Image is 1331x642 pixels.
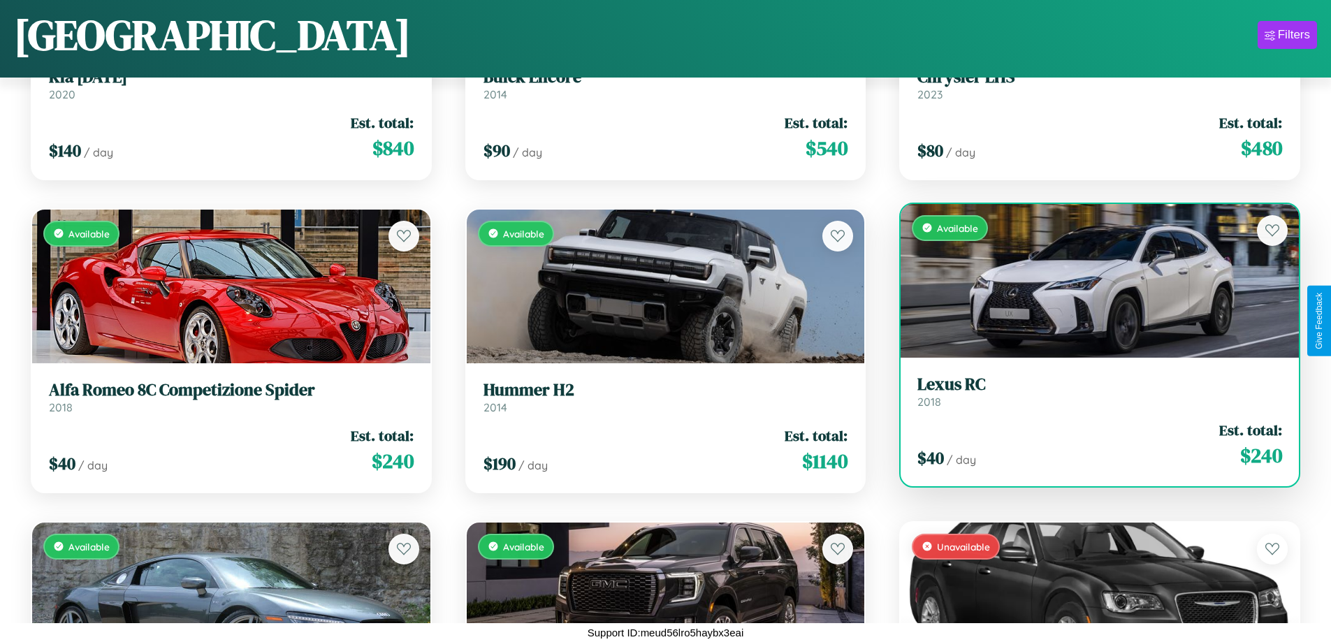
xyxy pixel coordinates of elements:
span: $ 90 [483,139,510,162]
a: Hummer H22014 [483,380,848,414]
span: / day [946,145,975,159]
h3: Hummer H2 [483,380,848,400]
p: Support ID: meud56lro5haybx3eai [588,623,743,642]
span: / day [513,145,542,159]
span: Available [68,541,110,553]
button: Filters [1258,21,1317,49]
span: Available [68,228,110,240]
span: $ 140 [49,139,81,162]
span: Available [937,222,978,234]
span: / day [84,145,113,159]
span: / day [78,458,108,472]
span: Est. total: [351,112,414,133]
span: $ 480 [1241,134,1282,162]
h3: Buick Encore [483,67,848,87]
span: $ 840 [372,134,414,162]
div: Filters [1278,28,1310,42]
div: Give Feedback [1314,293,1324,349]
a: Lexus RC2018 [917,374,1282,409]
span: Available [503,541,544,553]
span: $ 240 [1240,442,1282,469]
span: 2018 [917,395,941,409]
span: Est. total: [785,425,848,446]
span: $ 190 [483,452,516,475]
span: Est. total: [351,425,414,446]
span: $ 1140 [802,447,848,475]
span: Unavailable [937,541,990,553]
span: Available [503,228,544,240]
span: $ 80 [917,139,943,162]
span: $ 40 [49,452,75,475]
a: Buick Encore2014 [483,67,848,101]
span: Est. total: [785,112,848,133]
span: 2018 [49,400,73,414]
span: $ 240 [372,447,414,475]
a: Alfa Romeo 8C Competizione Spider2018 [49,380,414,414]
span: $ 540 [806,134,848,162]
span: / day [518,458,548,472]
span: $ 40 [917,446,944,469]
span: Est. total: [1219,420,1282,440]
h3: Kia [DATE] [49,67,414,87]
h3: Alfa Romeo 8C Competizione Spider [49,380,414,400]
span: 2023 [917,87,943,101]
span: 2014 [483,400,507,414]
h3: Chrysler LHS [917,67,1282,87]
h3: Lexus RC [917,374,1282,395]
a: Chrysler LHS2023 [917,67,1282,101]
h1: [GEOGRAPHIC_DATA] [14,6,411,64]
span: Est. total: [1219,112,1282,133]
a: Kia [DATE]2020 [49,67,414,101]
span: 2020 [49,87,75,101]
span: / day [947,453,976,467]
span: 2014 [483,87,507,101]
